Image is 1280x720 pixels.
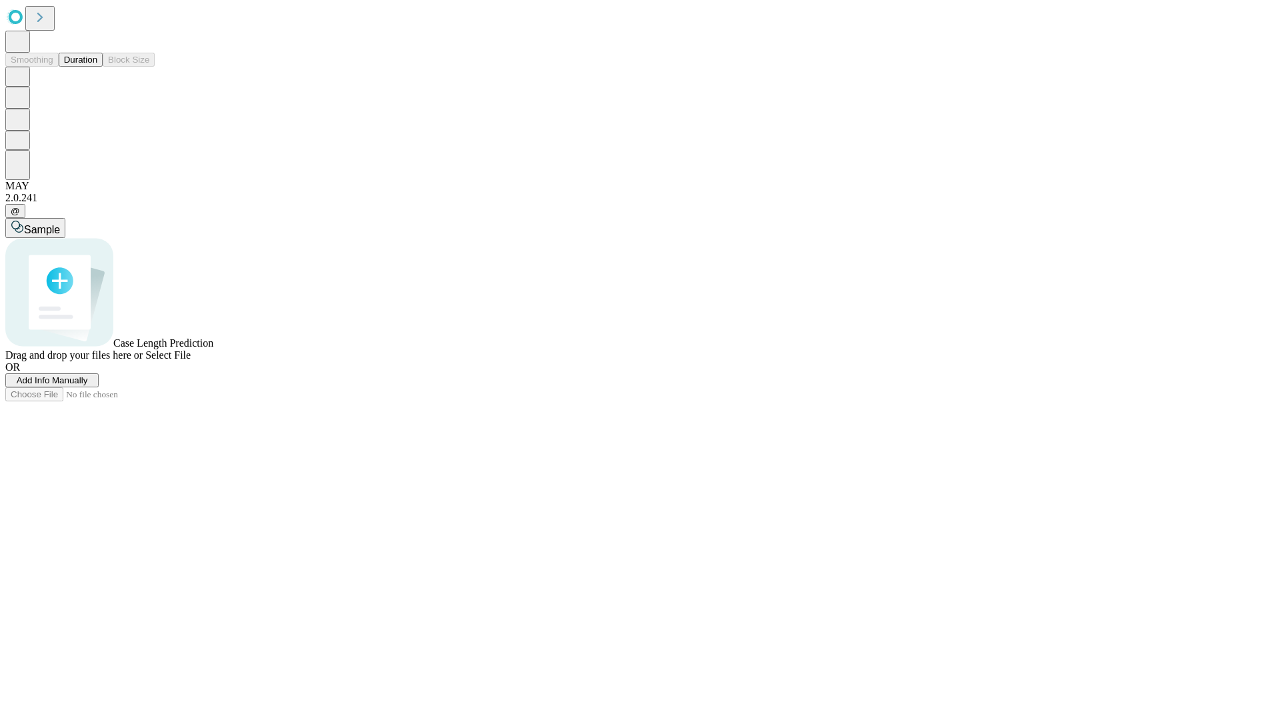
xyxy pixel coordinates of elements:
[5,53,59,67] button: Smoothing
[5,373,99,387] button: Add Info Manually
[103,53,155,67] button: Block Size
[11,206,20,216] span: @
[17,375,88,385] span: Add Info Manually
[5,361,20,373] span: OR
[5,192,1275,204] div: 2.0.241
[5,218,65,238] button: Sample
[5,180,1275,192] div: MAY
[145,349,191,361] span: Select File
[5,349,143,361] span: Drag and drop your files here or
[5,204,25,218] button: @
[113,337,213,349] span: Case Length Prediction
[24,224,60,235] span: Sample
[59,53,103,67] button: Duration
